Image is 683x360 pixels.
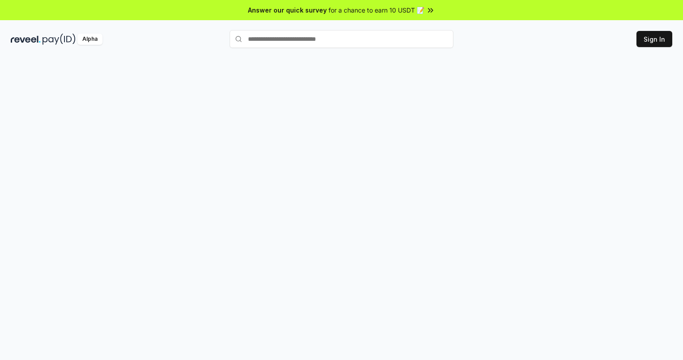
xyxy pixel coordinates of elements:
div: Alpha [77,34,102,45]
button: Sign In [636,31,672,47]
img: reveel_dark [11,34,41,45]
span: Answer our quick survey [248,5,327,15]
span: for a chance to earn 10 USDT 📝 [329,5,424,15]
img: pay_id [43,34,76,45]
